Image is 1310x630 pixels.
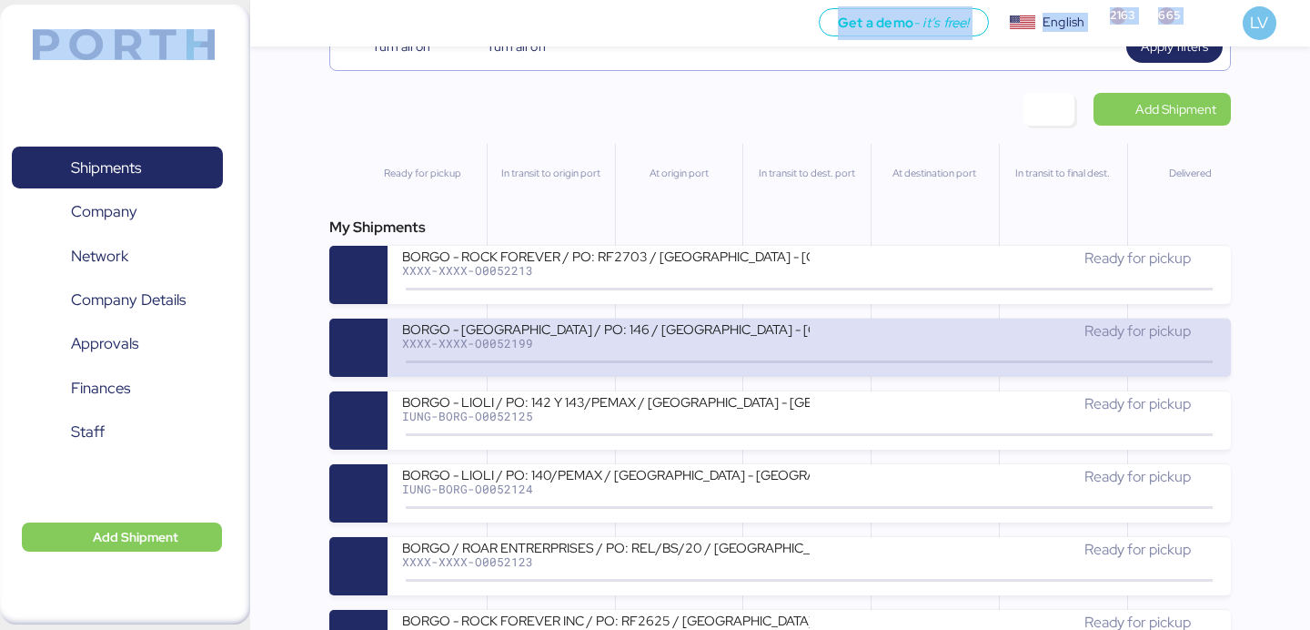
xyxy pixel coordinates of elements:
[402,337,809,350] div: XXXX-XXXX-O0052199
[1007,166,1119,181] div: In transit to final dest.
[1084,467,1191,486] span: Ready for pickup
[751,166,862,181] div: In transit to dest. port
[402,410,809,422] div: IUNG-BORG-O0052125
[71,330,138,357] span: Approvals
[22,523,222,552] button: Add Shipment
[71,419,105,445] span: Staff
[93,526,178,548] span: Add Shipment
[329,217,1230,239] div: My Shipments
[402,248,809,263] div: BORGO - ROCK FOREVER / PO: RF2703 / [GEOGRAPHIC_DATA] - [GEOGRAPHIC_DATA] / 1x20 / TAROCT
[12,368,223,410] a: Finances
[623,166,735,181] div: At origin port
[1084,249,1191,268] span: Ready for pickup
[879,166,991,181] div: At destination port
[261,8,292,39] button: Menu
[71,375,130,401] span: Finances
[402,320,809,336] div: BORGO - [GEOGRAPHIC_DATA] / PO: 146 / [GEOGRAPHIC_DATA] - [GEOGRAPHIC_DATA] / 1x40 / TAROCT
[402,264,809,277] div: XXXX-XXXX-O0052213
[402,393,809,409] div: BORGO - LIOLI / PO: 142 Y 143/PEMAX / [GEOGRAPHIC_DATA] - [GEOGRAPHIC_DATA] / 2x40 / TARSEP
[402,539,809,554] div: BORGO / ROAR ENTRERPRISES / PO: REL/BS/20 / [GEOGRAPHIC_DATA] - [GEOGRAPHIC_DATA] / 1x20 / TARSEP
[1093,93,1231,126] a: Add Shipment
[1084,540,1191,559] span: Ready for pickup
[1084,394,1191,413] span: Ready for pickup
[495,166,607,181] div: In transit to origin port
[12,323,223,365] a: Approvals
[1135,98,1216,120] span: Add Shipment
[402,555,809,568] div: XXXX-XXXX-O0052123
[1135,166,1247,181] div: Delivered
[366,166,479,181] div: Ready for pickup
[1084,321,1191,340] span: Ready for pickup
[1250,11,1268,35] span: LV
[12,235,223,277] a: Network
[71,243,128,269] span: Network
[71,287,186,313] span: Company Details
[12,147,223,188] a: Shipments
[12,412,223,453] a: Staff
[71,198,137,225] span: Company
[12,279,223,321] a: Company Details
[71,155,141,181] span: Shipments
[402,612,809,627] div: BORGO - ROCK FOREVER INC / PO: RF2625 / [GEOGRAPHIC_DATA] - [GEOGRAPHIC_DATA] / 1x20 / TARSEP
[402,466,809,482] div: BORGO - LIOLI / PO: 140/PEMAX / [GEOGRAPHIC_DATA] - [GEOGRAPHIC_DATA] / 2x20 / TAROCT
[1043,13,1084,32] div: English
[402,483,809,495] div: IUNG-BORG-O0052124
[12,191,223,233] a: Company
